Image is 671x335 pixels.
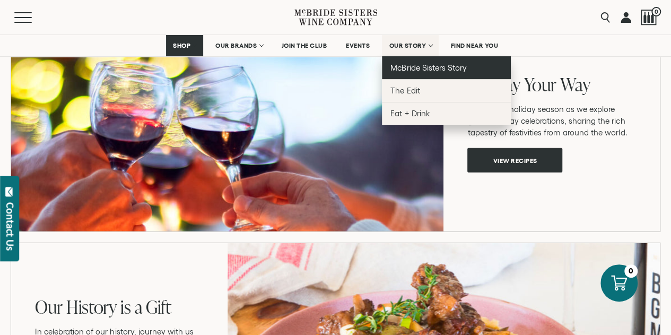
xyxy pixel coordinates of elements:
[146,294,171,319] span: Gift
[651,7,661,16] span: 0
[339,35,377,56] a: EVENTS
[66,294,117,319] span: History
[166,35,203,56] a: SHOP
[11,14,660,232] a: Holiday Your Way Join us this holiday season as we explore global holiday celebrations, sharing t...
[624,264,638,278] div: 0
[467,148,562,173] button: View recipes
[474,150,555,171] span: View recipes
[275,35,334,56] a: JOIN THE CLUB
[389,42,426,49] span: OUR STORY
[135,294,143,319] span: a
[382,102,511,125] a: Eat + Drink
[14,12,53,23] button: Mobile Menu Trigger
[451,42,499,49] span: FIND NEAR YOU
[120,294,130,319] span: is
[346,42,370,49] span: EVENTS
[467,104,636,139] p: Join us this holiday season as we explore global holiday celebrations, sharing the rich tapestry ...
[390,86,420,95] span: The Edit
[208,35,269,56] a: OUR BRANDS
[5,202,15,251] div: Contact Us
[35,294,63,319] span: Our
[524,72,556,97] span: Your
[382,56,511,79] a: McBride Sisters Story
[382,35,439,56] a: OUR STORY
[390,63,466,72] span: McBride Sisters Story
[282,42,327,49] span: JOIN THE CLUB
[560,72,590,97] span: Way
[382,79,511,102] a: The Edit
[444,35,506,56] a: FIND NEAR YOU
[173,42,191,49] span: SHOP
[390,109,430,118] span: Eat + Drink
[215,42,257,49] span: OUR BRANDS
